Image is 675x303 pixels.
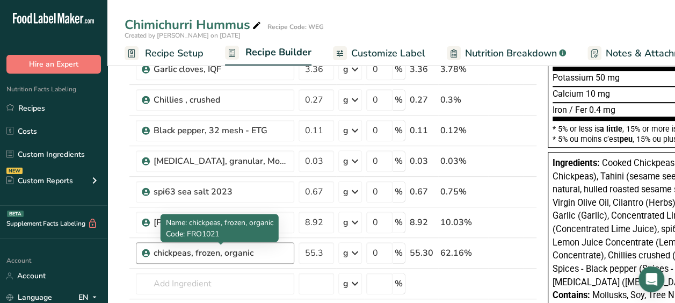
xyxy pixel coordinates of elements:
div: 10.03% [440,216,486,229]
div: 0.75% [440,185,486,198]
div: Garlic cloves, IQF [154,63,288,76]
div: 0.12% [440,124,486,137]
div: g [343,155,349,168]
span: Ingredients: [553,158,600,168]
a: Customize Label [333,41,425,66]
div: 0.03% [440,155,486,168]
div: BETA [7,211,24,217]
button: Hire an Expert [6,55,101,74]
span: Recipe Builder [245,45,311,60]
div: g [343,63,349,76]
span: Calcium [553,89,584,99]
div: Chillies , crushed [154,93,288,106]
a: Recipe Setup [125,41,204,66]
div: [MEDICAL_DATA], granular, Monohydrate [154,155,288,168]
span: Code: FRO1021 [166,228,219,239]
div: g [343,185,349,198]
span: Iron [553,105,567,115]
div: g [343,277,349,290]
div: chickpeas, frozen, organic [154,247,288,259]
div: g [343,216,349,229]
span: Customize Label [351,46,425,61]
span: Name: chickpeas, frozen, organic [166,217,273,227]
div: 62.16% [440,247,486,259]
div: NEW [6,168,23,174]
span: 10 mg [586,89,610,99]
div: Recipe Code: WEG [267,22,324,32]
div: 3.78% [440,63,486,76]
div: g [343,124,349,137]
div: 0.11 [410,124,436,137]
a: Nutrition Breakdown [447,41,566,66]
div: spi63 sea salt 2023 [154,185,288,198]
div: Chimichurri Hummus [125,15,263,34]
div: g [343,93,349,106]
div: 55.30 [410,247,436,259]
div: Black pepper, 32 mesh - ETG [154,124,288,137]
div: 0.27 [410,93,436,106]
div: 8.92 [410,216,436,229]
span: Potassium [553,73,593,83]
div: 0.03 [410,155,436,168]
span: Created by [PERSON_NAME] on [DATE] [125,31,241,40]
div: g [343,247,349,259]
span: 50 mg [596,73,620,83]
input: Add Ingredient [136,273,294,294]
div: 0.67 [410,185,436,198]
div: 0.3% [440,93,486,106]
span: Nutrition Breakdown [465,46,557,61]
span: a little [600,125,622,133]
span: peu [620,135,633,143]
span: Recipe Setup [145,46,204,61]
span: 0.4 mg [589,105,615,115]
span: Contains: [553,290,590,300]
div: [PERSON_NAME] [154,216,288,229]
div: 3.36 [410,63,436,76]
div: Custom Reports [6,175,73,186]
a: Recipe Builder [225,40,311,66]
div: Open Intercom Messenger [638,266,664,292]
span: / Fer [569,105,587,115]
